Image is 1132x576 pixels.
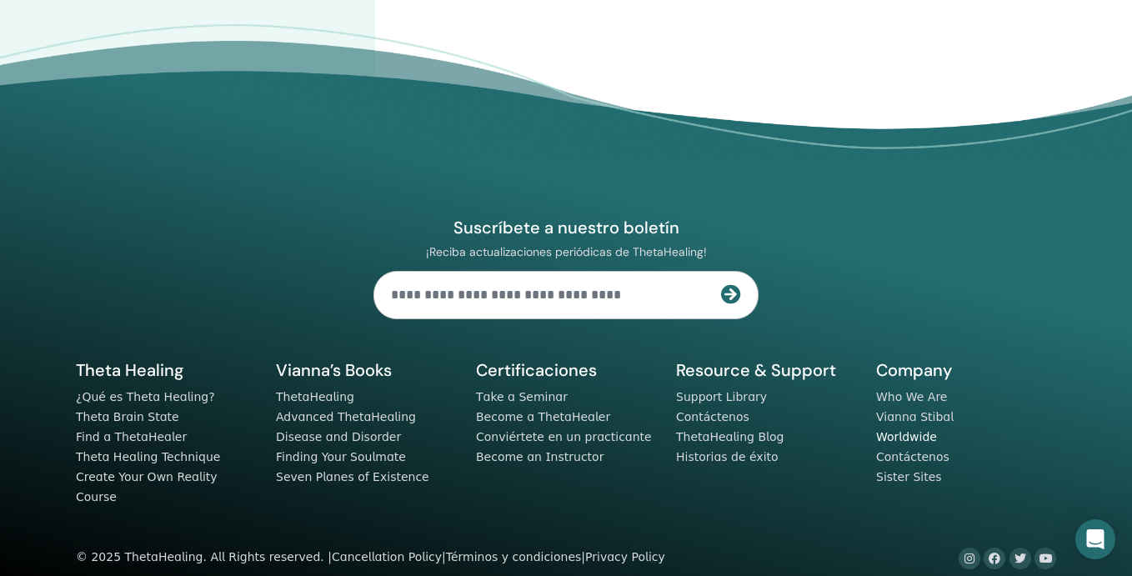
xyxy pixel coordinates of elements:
a: Términos y condiciones [446,550,582,563]
a: Disease and Disorder [276,430,401,443]
a: Conviértete en un practicante [476,430,652,443]
div: Open Intercom Messenger [1075,519,1115,559]
a: Cancellation Policy [332,550,442,563]
a: Theta Brain State [76,410,179,423]
h4: Suscríbete a nuestro boletín [373,217,759,238]
h5: Certificaciones [476,359,656,381]
p: ¡Reciba actualizaciones periódicas de ThetaHealing! [373,244,759,259]
a: Advanced ThetaHealing [276,410,416,423]
a: Become a ThetaHealer [476,410,610,423]
a: Historias de éxito [676,450,779,463]
a: Worldwide [876,430,937,443]
h5: Theta Healing [76,359,256,381]
a: Contáctenos [676,410,749,423]
h5: Vianna’s Books [276,359,456,381]
a: Find a ThetaHealer [76,430,187,443]
h5: Company [876,359,1056,381]
a: Take a Seminar [476,390,568,403]
a: Become an Instructor [476,450,604,463]
a: Seven Planes of Existence [276,470,429,483]
h5: Resource & Support [676,359,856,381]
a: ThetaHealing [276,390,354,403]
a: Finding Your Soulmate [276,450,406,463]
div: © 2025 ThetaHealing. All Rights reserved. | | | [76,548,665,568]
a: Theta Healing Technique [76,450,220,463]
a: Who We Are [876,390,947,403]
a: ¿Qué es Theta Healing? [76,390,215,403]
a: Contáctenos [876,450,949,463]
a: Sister Sites [876,470,942,483]
a: Vianna Stibal [876,410,954,423]
a: Create Your Own Reality Course [76,470,218,503]
a: ThetaHealing Blog [676,430,784,443]
a: Privacy Policy [585,550,665,563]
a: Support Library [676,390,767,403]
